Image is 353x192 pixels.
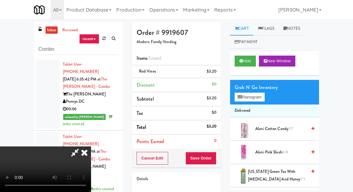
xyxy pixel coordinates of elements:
a: Cart [230,22,253,36]
span: Items [137,55,161,62]
span: Alani Pink Slush [255,149,307,156]
a: reviewed [61,26,80,34]
div: [US_STATE] Green Tea with [MEDICAL_DATA] and Honey7/7 [246,168,315,183]
a: Notes [279,22,305,36]
input: Search vision orders [39,44,118,55]
h5: Modern Family Vending [137,40,216,44]
button: Hide [235,56,256,67]
div: Alani Cotton Candy7/7 [253,125,314,133]
div: $3.20 [207,68,217,75]
a: Tablet User· [PHONE_NUMBER] [63,134,99,147]
div: Pennys DC [63,98,118,105]
div: $3.20 [207,94,217,102]
span: 7/7 [288,126,293,132]
span: [DATE] 6:35:42 PM at [63,76,101,82]
span: Total [137,124,146,131]
span: reviewed by [PERSON_NAME] [63,114,106,120]
div: 00:06 [63,105,118,113]
div: $0 [212,81,216,88]
h4: Order # 9919607 [137,29,216,36]
span: Alani Cotton Candy [255,125,307,133]
span: 8/8 [282,149,288,155]
button: Save Order [185,152,216,165]
div: $0 [212,109,216,116]
span: order created [89,186,114,192]
span: Red Vines [139,68,156,74]
a: Tablet User· [PHONE_NUMBER] [63,61,99,75]
li: Tablet User· [PHONE_NUMBER][DATE] 6:35:42 PM atThe [PERSON_NAME] - ComboThe [PERSON_NAME]Pennys D... [34,58,123,131]
div: $3.20 [207,123,217,130]
button: Planogram [235,93,264,102]
a: recent [79,34,99,44]
span: 7/7 [300,176,305,182]
span: Tax [137,110,143,117]
button: New Window [259,56,295,67]
ng-pluralize: item [151,55,160,62]
span: Discount [137,81,155,88]
img: Micromart [34,5,45,15]
div: Alani Pink Slush8/8 [253,149,314,156]
a: Payment [230,35,262,49]
span: Points Earned [137,138,164,145]
div: Details [137,175,216,183]
button: Cancel Edit [137,152,168,165]
span: (1 ) [148,55,161,62]
span: Subtotal [137,95,154,102]
a: Flags [253,22,279,36]
a: inbox [46,26,58,34]
div: 0 [214,137,216,145]
li: Delivered [230,105,319,117]
span: [US_STATE] Green Tea with [MEDICAL_DATA] and Honey [248,168,307,183]
div: Grab N' Go Inventory [235,83,314,92]
div: The [PERSON_NAME] [63,91,118,98]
